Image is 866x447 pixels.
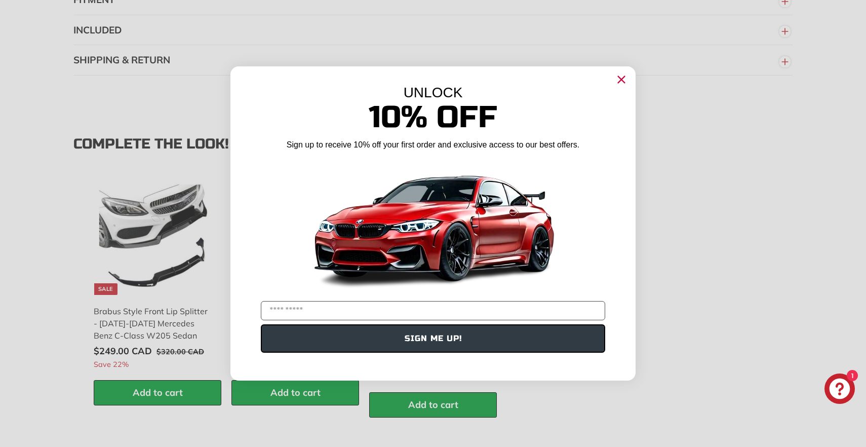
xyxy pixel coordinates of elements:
span: UNLOCK [404,85,463,100]
img: Banner showing BMW 4 Series Body kit [306,155,560,297]
inbox-online-store-chat: Shopify online store chat [821,374,858,406]
span: 10% Off [369,99,497,136]
input: YOUR EMAIL [261,301,605,320]
button: Close dialog [613,71,629,88]
span: Sign up to receive 10% off your first order and exclusive access to our best offers. [287,140,579,149]
button: SIGN ME UP! [261,324,605,353]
